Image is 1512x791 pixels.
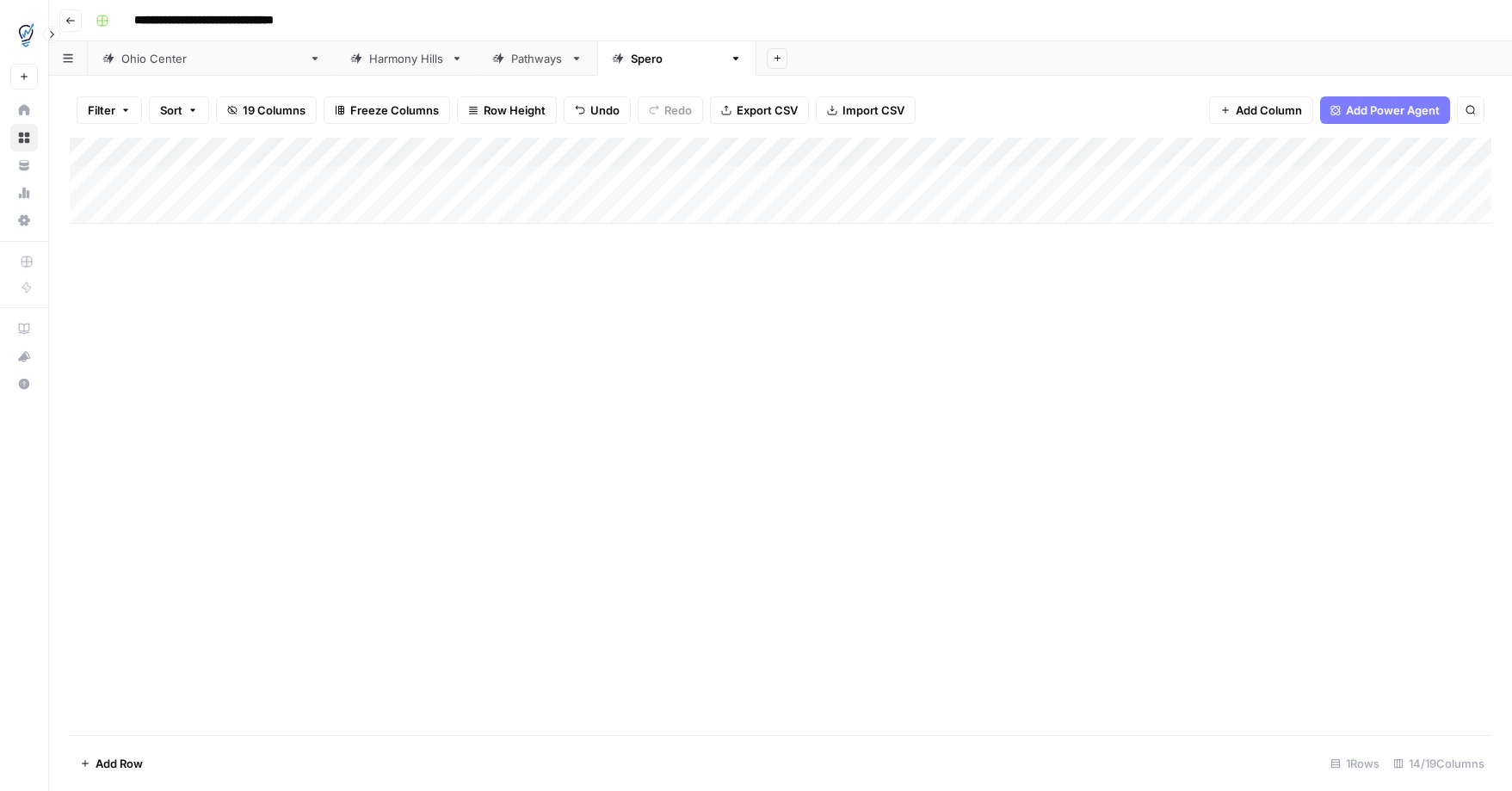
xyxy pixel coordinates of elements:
span: 19 Columns [243,102,305,119]
span: Add Column [1236,102,1302,119]
button: Redo [638,96,703,124]
button: Add Row [70,750,153,777]
div: Harmony Hills [369,50,444,67]
div: 1 Rows [1324,750,1386,777]
button: Row Height [457,96,557,124]
a: Your Data [10,151,38,179]
button: Filter [77,96,142,124]
button: Import CSV [816,96,916,124]
button: Workspace: TDI Content Team [10,14,38,57]
img: TDI Content Team Logo [10,20,41,51]
div: What's new? [11,343,37,369]
button: 19 Columns [216,96,317,124]
span: Add Row [96,755,143,772]
span: Export CSV [737,102,798,119]
div: [US_STATE][GEOGRAPHIC_DATA] [121,50,302,67]
a: AirOps Academy [10,315,38,343]
a: Home [10,96,38,124]
a: [PERSON_NAME] [597,41,756,76]
span: Freeze Columns [350,102,439,119]
span: Undo [590,102,620,119]
button: Add Column [1209,96,1313,124]
button: Freeze Columns [324,96,450,124]
button: Export CSV [710,96,809,124]
a: Browse [10,124,38,151]
span: Add Power Agent [1346,102,1440,119]
span: Sort [160,102,182,119]
button: Help + Support [10,370,38,398]
button: Undo [564,96,631,124]
span: Redo [664,102,692,119]
a: Usage [10,179,38,207]
span: Import CSV [842,102,904,119]
div: [PERSON_NAME] [631,50,723,67]
a: [US_STATE][GEOGRAPHIC_DATA] [88,41,336,76]
a: Pathways [478,41,597,76]
button: What's new? [10,343,38,370]
div: Pathways [511,50,564,67]
span: Row Height [484,102,546,119]
a: Harmony Hills [336,41,478,76]
span: Filter [88,102,115,119]
button: Add Power Agent [1320,96,1450,124]
button: Sort [149,96,209,124]
div: 14/19 Columns [1386,750,1491,777]
a: Settings [10,207,38,234]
